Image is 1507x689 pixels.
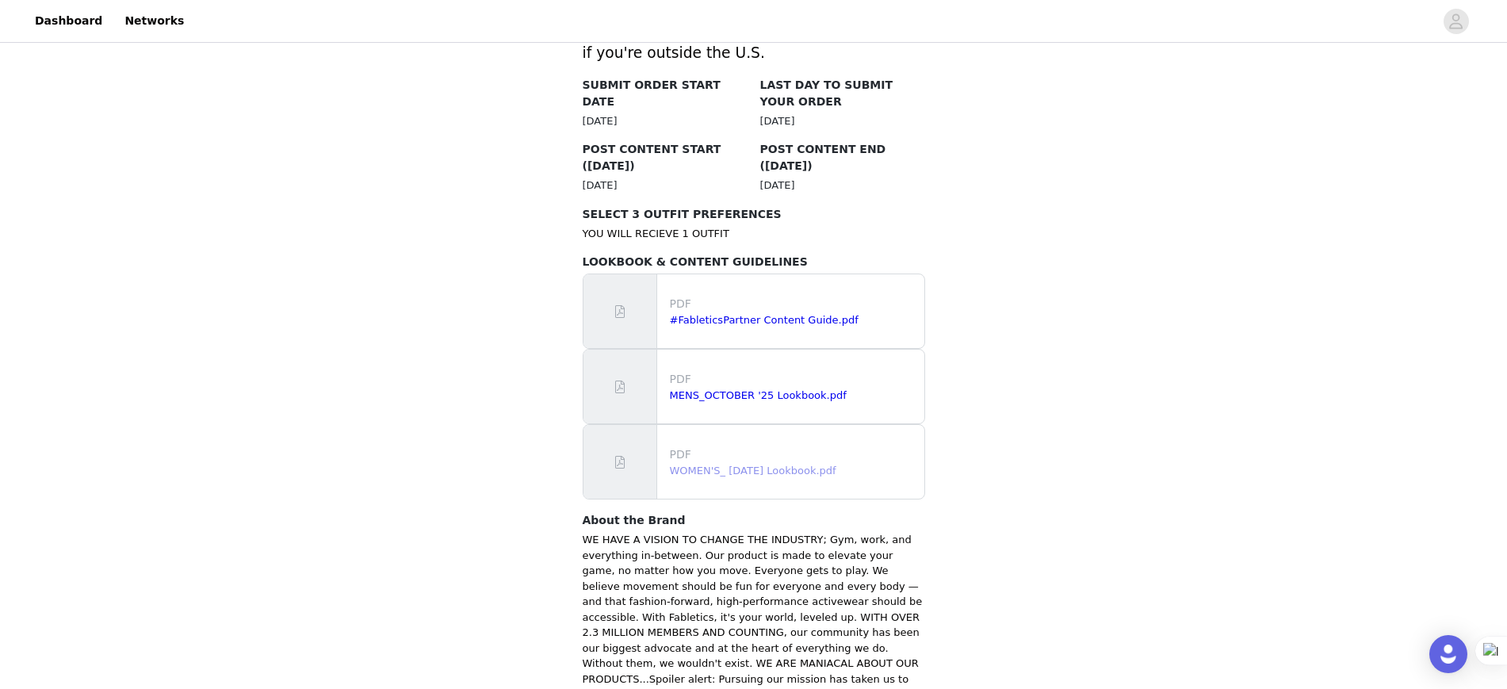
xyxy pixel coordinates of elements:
h4: LOOKBOOK & CONTENT GUIDELINES [583,254,925,270]
span: — do not submit an order if you're outside the U.S. [583,22,924,61]
h4: SELECT 3 OUTFIT PREFERENCES [583,206,925,223]
h4: LAST DAY TO SUBMIT YOUR ORDER [760,77,925,110]
div: [DATE] [583,178,748,193]
div: [DATE] [583,113,748,129]
a: #FableticsPartner Content Guide.pdf [670,314,859,326]
div: [DATE] [760,178,925,193]
a: MENS_OCTOBER '25 Lookbook.pdf [670,389,847,401]
div: Open Intercom Messenger [1429,635,1467,673]
a: Dashboard [25,3,112,39]
p: PDF [670,446,918,463]
h4: POST CONTENT END ([DATE]) [760,141,925,174]
h4: POST CONTENT START ([DATE]) [583,141,748,174]
div: avatar [1448,9,1463,34]
h4: SUBMIT ORDER START DATE [583,77,748,110]
p: PDF [670,296,918,312]
p: YOU WILL RECIEVE 1 OUTFIT [583,226,925,242]
p: PDF [670,371,918,388]
a: Networks [115,3,193,39]
h4: About the Brand [583,512,925,529]
div: [DATE] [760,113,925,129]
a: WOMEN'S_ [DATE] Lookbook.pdf [670,465,836,477]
